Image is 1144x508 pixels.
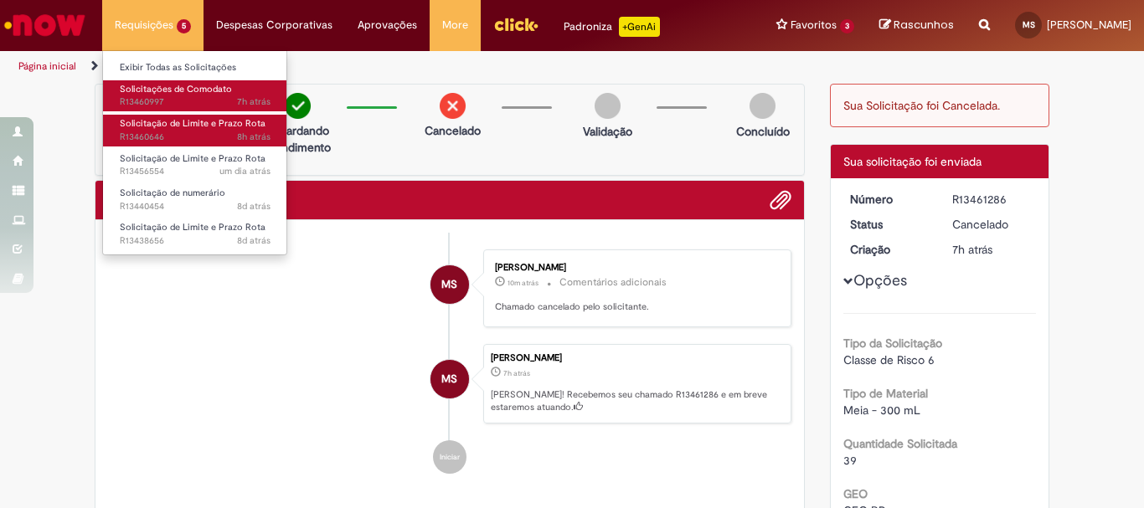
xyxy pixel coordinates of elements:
p: Aguardando atendimento [257,122,338,156]
p: +GenAi [619,17,660,37]
div: R13461286 [952,191,1030,208]
span: 7h atrás [237,95,271,108]
span: Classe de Risco 6 [843,352,935,367]
dt: Status [837,216,940,233]
span: Solicitação de Limite e Prazo Rota [120,221,265,233]
span: 7h atrás [952,242,992,257]
span: Solicitação de numerário [120,187,225,199]
span: Meia - 300 mL [843,403,920,418]
div: Padroniza [564,17,660,37]
span: Despesas Corporativas [216,17,332,33]
span: um dia atrás [219,165,271,177]
span: R13456554 [120,165,271,178]
time: 29/08/2025 09:14:39 [237,95,271,108]
dt: Criação [837,241,940,258]
img: click_logo_yellow_360x200.png [493,12,539,37]
time: 29/08/2025 08:01:23 [237,131,271,143]
span: R13440454 [120,200,271,213]
span: MS [441,264,457,305]
span: Solicitação de Limite e Prazo Rota [120,117,265,130]
span: Sua solicitação foi enviada [843,154,982,169]
div: Maria Helena Skroch De Souza [430,265,469,304]
p: [PERSON_NAME]! Recebemos seu chamado R13461286 e em breve estaremos atuando. [491,388,782,414]
span: 3 [840,19,854,33]
span: Rascunhos [894,17,954,33]
p: Concluído [736,123,790,140]
time: 22/08/2025 09:21:57 [237,234,271,247]
span: [PERSON_NAME] [1047,18,1131,32]
img: img-circle-grey.png [750,93,776,119]
a: Página inicial [18,59,76,73]
ul: Histórico de tíquete [108,233,791,490]
a: Aberto R13438656 : Solicitação de Limite e Prazo Rota [103,218,287,249]
li: Maria Helena Skroch De Souza [108,344,791,424]
ul: Requisições [102,50,287,255]
div: Maria Helena Skroch De Souza [430,360,469,398]
div: [PERSON_NAME] [491,353,782,363]
span: Solicitações de Comodato [120,83,232,95]
img: check-circle-green.png [285,93,311,119]
span: 10m atrás [508,278,539,288]
div: 29/08/2025 10:00:47 [952,241,1030,258]
span: 8h atrás [237,131,271,143]
img: remove.png [440,93,466,119]
img: img-circle-grey.png [595,93,621,119]
small: Comentários adicionais [559,275,667,290]
a: Aberto R13460646 : Solicitação de Limite e Prazo Rota [103,115,287,146]
span: Aprovações [358,17,417,33]
span: 5 [177,19,191,33]
span: Requisições [115,17,173,33]
time: 22/08/2025 15:28:02 [237,200,271,213]
a: Exibir Todas as Solicitações [103,59,287,77]
b: Tipo de Material [843,386,928,401]
span: R13460646 [120,131,271,144]
ul: Trilhas de página [13,51,750,82]
dt: Número [837,191,940,208]
time: 28/08/2025 10:13:02 [219,165,271,177]
a: Aberto R13456554 : Solicitação de Limite e Prazo Rota [103,150,287,181]
span: Solicitação de Limite e Prazo Rota [120,152,265,165]
span: 8d atrás [237,200,271,213]
b: Tipo da Solicitação [843,336,942,351]
b: GEO [843,486,868,501]
span: More [442,17,468,33]
span: MS [441,359,457,399]
span: R13438656 [120,234,271,248]
span: R13460997 [120,95,271,109]
span: Favoritos [791,17,837,33]
b: Quantidade Solicitada [843,436,957,451]
time: 29/08/2025 10:00:47 [952,242,992,257]
div: [PERSON_NAME] [495,263,774,273]
button: Adicionar anexos [770,189,791,211]
span: 8d atrás [237,234,271,247]
div: Cancelado [952,216,1030,233]
span: MS [1023,19,1035,30]
a: Aberto R13440454 : Solicitação de numerário [103,184,287,215]
div: Sua Solicitação foi Cancelada. [830,84,1050,127]
p: Chamado cancelado pelo solicitante. [495,300,774,314]
a: Rascunhos [879,18,954,33]
time: 29/08/2025 16:21:16 [508,278,539,288]
span: 39 [843,453,857,468]
p: Cancelado [425,122,481,139]
span: 7h atrás [503,368,530,378]
img: ServiceNow [2,8,88,42]
a: Aberto R13460997 : Solicitações de Comodato [103,80,287,111]
time: 29/08/2025 10:00:47 [503,368,530,378]
p: Validação [583,123,632,140]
